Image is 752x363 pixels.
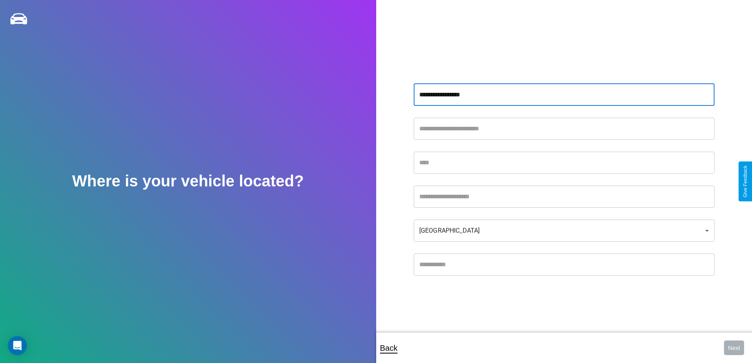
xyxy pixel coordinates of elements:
[380,341,398,355] p: Back
[743,166,748,197] div: Give Feedback
[414,220,714,242] div: [GEOGRAPHIC_DATA]
[72,172,304,190] h2: Where is your vehicle located?
[724,340,744,355] button: Next
[8,336,27,355] div: Open Intercom Messenger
